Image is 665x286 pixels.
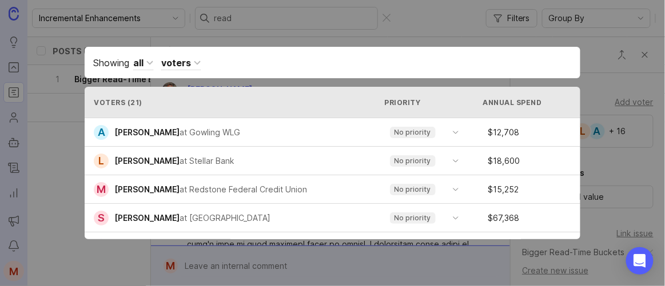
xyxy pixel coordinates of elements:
[94,154,109,168] div: L
[93,55,571,70] div: Showing
[133,56,144,70] div: all
[383,180,465,199] div: toggle menu
[484,157,588,165] div: $ 18,600
[94,125,249,140] a: A[PERSON_NAME]at Gowling WLG
[395,156,431,166] p: No priority
[484,128,588,136] div: $ 12,708
[114,156,180,166] span: [PERSON_NAME]
[94,98,373,107] div: Voters ( 21 )
[94,211,280,225] a: S[PERSON_NAME]at [GEOGRAPHIC_DATA]
[94,125,109,140] div: A
[383,237,465,256] div: toggle menu
[383,152,465,170] div: toggle menu
[94,182,109,197] div: M
[447,185,465,194] svg: toggle icon
[180,155,234,167] div: at Stellar Bank
[484,214,588,222] div: $ 67,368
[180,126,240,139] div: at Gowling WLG
[447,156,465,166] svg: toggle icon
[94,154,244,168] a: L[PERSON_NAME]at Stellar Bank
[161,56,191,70] div: voters
[383,123,465,142] div: toggle menu
[180,183,307,196] div: at Redstone Federal Credit Union
[385,98,460,107] div: Priority
[395,128,431,137] p: No priority
[626,247,654,275] div: Open Intercom Messenger
[180,212,270,224] div: at [GEOGRAPHIC_DATA]
[395,185,431,194] p: No priority
[114,127,180,137] span: [PERSON_NAME]
[114,184,180,194] span: [PERSON_NAME]
[395,214,431,223] p: No priority
[484,186,588,194] div: $ 15,252
[383,209,465,227] div: toggle menu
[114,213,180,223] span: [PERSON_NAME]
[447,128,465,137] svg: toggle icon
[483,98,576,107] div: Annual Spend
[447,214,465,223] svg: toggle icon
[94,211,109,225] div: S
[94,182,316,197] a: M[PERSON_NAME]at Redstone Federal Credit Union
